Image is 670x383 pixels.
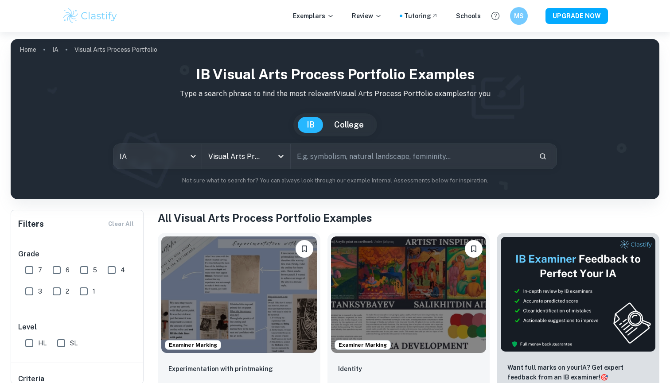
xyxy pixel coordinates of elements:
span: 3 [38,286,42,296]
a: Tutoring [404,11,438,21]
button: Open [275,150,287,162]
img: Thumbnail [500,236,656,352]
img: Visual Arts Process Portfolio IA example thumbnail: Experimentation with printmaking [161,236,317,353]
span: 🎯 [600,374,608,381]
span: Examiner Marking [335,341,390,349]
span: 4 [121,265,125,275]
button: UPGRADE NOW [545,8,608,24]
p: Experimentation with printmaking [168,364,273,374]
a: Schools [456,11,481,21]
button: Bookmark [465,240,483,258]
span: SL [70,338,78,348]
p: Visual Arts Process Portfolio [74,45,157,54]
img: Clastify logo [62,7,118,25]
button: College [325,117,373,133]
a: IA [52,43,58,56]
p: Identity [338,364,362,374]
button: Bookmark [296,240,313,258]
p: Type a search phrase to find the most relevant Visual Arts Process Portfolio examples for you [18,89,652,99]
h6: Level [18,322,137,333]
span: 2 [66,286,69,296]
input: E.g. symbolism, natural landscape, femininity... [291,144,532,169]
img: profile cover [11,39,659,199]
p: Review [352,11,382,21]
span: Examiner Marking [165,341,221,349]
p: Exemplars [293,11,334,21]
h1: All Visual Arts Process Portfolio Examples [158,210,659,226]
p: Not sure what to search for? You can always look through our example Internal Assessments below f... [18,176,652,185]
span: 1 [93,286,95,296]
h6: Filters [18,218,44,230]
span: 7 [38,265,42,275]
span: HL [38,338,47,348]
span: 6 [66,265,70,275]
button: IB [298,117,323,133]
button: Help and Feedback [488,8,503,23]
p: Want full marks on your IA ? Get expert feedback from an IB examiner! [507,363,649,382]
h1: IB Visual Arts Process Portfolio examples [18,64,652,85]
a: Home [19,43,36,56]
button: MS [510,7,528,25]
div: IA [113,144,202,169]
h6: MS [514,11,524,21]
span: 5 [93,265,97,275]
h6: Grade [18,249,137,259]
img: Visual Arts Process Portfolio IA example thumbnail: Identity [331,236,487,353]
button: Search [535,149,550,164]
